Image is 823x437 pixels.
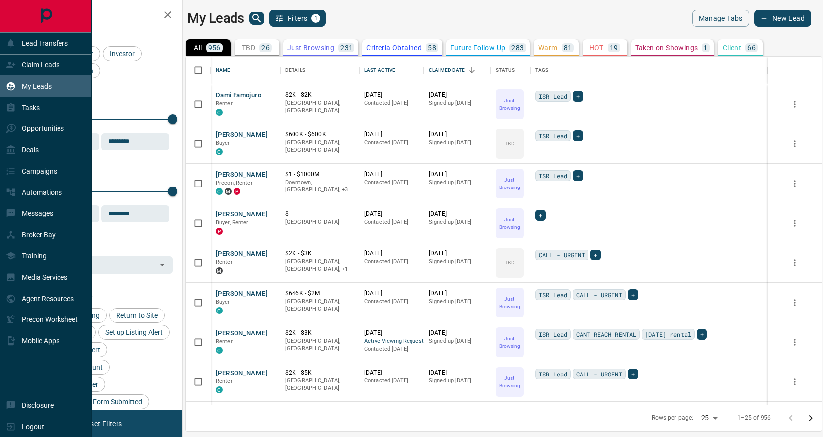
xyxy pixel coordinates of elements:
div: property.ca [216,228,223,235]
p: Just Browsing [497,295,523,310]
div: condos.ca [216,188,223,195]
p: [DATE] [429,329,486,337]
p: [DATE] [364,289,419,298]
span: Investor [106,50,138,58]
p: [GEOGRAPHIC_DATA], [GEOGRAPHIC_DATA] [285,99,354,115]
div: condos.ca [216,386,223,393]
p: [GEOGRAPHIC_DATA], [GEOGRAPHIC_DATA] [285,377,354,392]
p: 956 [208,44,221,51]
div: condos.ca [216,148,223,155]
button: Open [155,258,169,272]
button: more [787,216,802,231]
div: + [573,170,583,181]
span: Set up Listing Alert [102,328,166,336]
div: mrloft.ca [216,267,223,274]
p: Taken on Showings [635,44,698,51]
span: + [576,131,580,141]
p: Signed up [DATE] [429,139,486,147]
p: 58 [428,44,436,51]
div: Name [211,57,280,84]
button: search button [249,12,264,25]
span: ISR Lead [539,329,567,339]
p: [GEOGRAPHIC_DATA], [GEOGRAPHIC_DATA] [285,337,354,353]
p: Signed up [DATE] [429,337,486,345]
button: New Lead [754,10,811,27]
p: Just Browsing [497,97,523,112]
p: [DATE] [364,170,419,179]
div: Return to Site [109,308,165,323]
span: CALL - URGENT [576,369,622,379]
p: TBD [505,259,514,266]
span: + [631,369,635,379]
div: Investor [103,46,142,61]
p: Just Browsing [287,44,334,51]
div: Claimed Date [424,57,491,84]
button: Reset Filters [75,415,128,432]
p: Contacted [DATE] [364,377,419,385]
div: + [573,91,583,102]
p: [DATE] [429,289,486,298]
p: TBD [505,140,514,147]
p: $600K - $600K [285,130,354,139]
span: + [631,290,635,300]
p: 231 [340,44,353,51]
p: [DATE] [429,250,486,258]
p: West End, East End, Toronto [285,179,354,194]
div: Last Active [359,57,424,84]
span: ISR Lead [539,171,567,181]
p: $--- [285,210,354,218]
div: property.ca [234,188,240,195]
span: + [594,250,597,260]
p: Contacted [DATE] [364,218,419,226]
p: Rows per page: [652,414,694,422]
p: Signed up [DATE] [429,99,486,107]
button: more [787,375,802,389]
p: $2K - $5K [285,369,354,377]
p: Contacted [DATE] [364,345,419,353]
span: + [700,329,704,339]
p: 19 [610,44,618,51]
p: 283 [511,44,524,51]
div: Details [285,57,305,84]
p: Just Browsing [497,216,523,231]
div: Details [280,57,359,84]
div: + [590,250,601,260]
button: [PERSON_NAME] [216,289,268,299]
p: 66 [747,44,756,51]
p: Contacted [DATE] [364,258,419,266]
span: CANT REACH RENTAL [576,329,636,339]
span: ISR Lead [539,91,567,101]
p: $1 - $1000M [285,170,354,179]
span: + [576,91,580,101]
button: more [787,97,802,112]
p: Signed up [DATE] [429,258,486,266]
p: $646K - $2M [285,289,354,298]
span: ISR Lead [539,131,567,141]
div: 25 [697,411,721,425]
h1: My Leads [187,10,244,26]
p: [DATE] [364,210,419,218]
div: Claimed Date [429,57,465,84]
div: Tags [535,57,549,84]
p: Future Follow Up [450,44,505,51]
p: [GEOGRAPHIC_DATA] [285,218,354,226]
button: [PERSON_NAME] [216,250,268,259]
p: [DATE] [364,329,419,337]
p: [GEOGRAPHIC_DATA], [GEOGRAPHIC_DATA] [285,139,354,154]
span: Renter [216,338,233,345]
div: Status [491,57,530,84]
span: [DATE] rental [645,329,691,339]
p: [DATE] [429,130,486,139]
span: 1 [312,15,319,22]
span: Renter [216,378,233,384]
button: Go to next page [801,408,821,428]
button: more [787,255,802,270]
button: more [787,295,802,310]
p: Warm [538,44,558,51]
div: Status [496,57,515,84]
span: Renter [216,100,233,107]
p: Signed up [DATE] [429,218,486,226]
div: + [697,329,707,340]
p: 26 [261,44,270,51]
div: + [628,369,638,379]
